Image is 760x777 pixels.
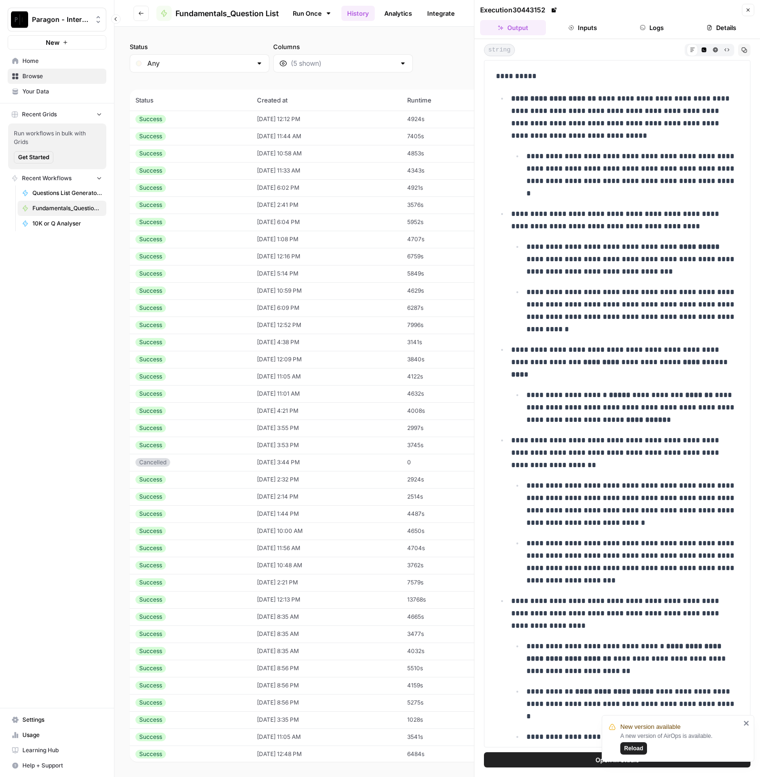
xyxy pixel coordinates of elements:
a: Your Data [8,84,106,99]
td: [DATE] 6:09 PM [251,299,401,317]
div: Success [135,355,166,364]
td: [DATE] 2:41 PM [251,196,401,214]
button: Open In Studio [484,752,750,767]
td: [DATE] 3:44 PM [251,454,401,471]
td: [DATE] 12:12 PM [251,111,401,128]
td: 4650s [401,522,495,540]
td: [DATE] 3:53 PM [251,437,401,454]
td: [DATE] 11:05 AM [251,728,401,746]
td: 4924s [401,111,495,128]
div: Success [135,647,166,655]
td: [DATE] 10:48 AM [251,557,401,574]
div: Success [135,544,166,552]
button: Workspace: Paragon - Internal Usage [8,8,106,31]
td: [DATE] 12:16 PM [251,248,401,265]
div: Success [135,269,166,278]
div: Success [135,578,166,587]
td: [DATE] 8:56 PM [251,677,401,694]
td: [DATE] 5:14 PM [251,265,401,282]
span: Fundamentals_Question List [175,8,279,19]
td: [DATE] 8:35 AM [251,625,401,643]
span: Recent Workflows [22,174,72,183]
div: Success [135,372,166,381]
td: 3762s [401,557,495,574]
div: Success [135,664,166,673]
td: 4159s [401,677,495,694]
td: 3840s [401,351,495,368]
td: [DATE] 10:59 PM [251,282,401,299]
a: Run Once [287,5,338,21]
td: 5275s [401,694,495,711]
td: [DATE] 8:35 AM [251,608,401,625]
div: Success [135,561,166,570]
span: Usage [22,731,102,739]
span: Questions List Generator 2.0 [32,189,102,197]
div: Success [135,132,166,141]
a: Learning Hub [8,743,106,758]
button: Inputs [550,20,616,35]
img: Paragon - Internal Usage Logo [11,11,28,28]
td: 4632s [401,385,495,402]
th: Created at [251,90,401,111]
td: 3477s [401,625,495,643]
td: 5849s [401,265,495,282]
td: 6759s [401,248,495,265]
div: Cancelled [135,458,170,467]
span: Reload [624,744,643,753]
td: [DATE] 8:35 AM [251,643,401,660]
div: Success [135,286,166,295]
input: (5 shown) [291,59,395,68]
span: 10K or Q Analyser [32,219,102,228]
td: [DATE] 8:56 PM [251,660,401,677]
td: 3541s [401,728,495,746]
div: Success [135,527,166,535]
a: Questions List Generator 2.0 [18,185,106,201]
a: Usage [8,727,106,743]
div: Success [135,184,166,192]
td: 3745s [401,437,495,454]
td: 5510s [401,660,495,677]
input: Any [147,59,252,68]
td: [DATE] 1:44 PM [251,505,401,522]
label: Columns [273,42,413,51]
span: Open In Studio [596,755,639,765]
div: A new version of AirOps is available. [620,732,740,755]
td: [DATE] 11:33 AM [251,162,401,179]
td: [DATE] 3:35 PM [251,711,401,728]
td: 4122s [401,368,495,385]
button: Reload [620,742,647,755]
div: Success [135,235,166,244]
div: Success [135,321,166,329]
td: 4032s [401,643,495,660]
td: [DATE] 2:21 PM [251,574,401,591]
a: Fundamentals_Question List [18,201,106,216]
span: Help + Support [22,761,102,770]
div: Success [135,750,166,758]
div: Success [135,407,166,415]
td: [DATE] 12:52 PM [251,317,401,334]
span: Browse [22,72,102,81]
a: History [341,6,375,21]
span: Recent Grids [22,110,57,119]
td: 0 [401,454,495,471]
div: Success [135,716,166,724]
td: 4487s [401,505,495,522]
a: Integrate [421,6,461,21]
div: Success [135,630,166,638]
div: Success [135,681,166,690]
td: [DATE] 12:48 PM [251,746,401,763]
a: Fundamentals_Question List [156,6,279,21]
div: Success [135,338,166,347]
td: 7996s [401,317,495,334]
td: 4343s [401,162,495,179]
td: [DATE] 10:00 AM [251,522,401,540]
td: [DATE] 11:05 AM [251,368,401,385]
td: 4853s [401,145,495,162]
td: 6484s [401,746,495,763]
div: Success [135,733,166,741]
span: Fundamentals_Question List [32,204,102,213]
td: 4665s [401,608,495,625]
button: Details [688,20,754,35]
td: [DATE] 6:04 PM [251,214,401,231]
span: New [46,38,60,47]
